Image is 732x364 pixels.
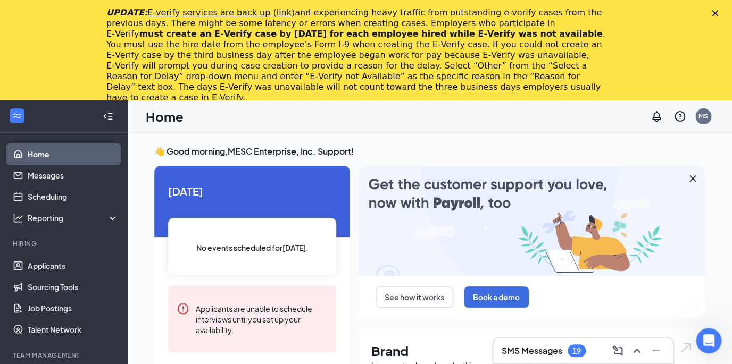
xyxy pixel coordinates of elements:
button: ChevronUp [628,342,645,359]
svg: Minimize [650,344,662,357]
a: Messages [28,165,119,186]
div: Close [712,10,722,16]
b: must create an E‑Verify case by [DATE] for each employee hired while E‑Verify was not available [139,29,602,39]
button: Book a demo [464,286,529,308]
i: UPDATE: [106,7,295,18]
svg: Collapse [103,111,113,122]
svg: Notifications [650,110,663,123]
h1: Home [146,107,184,125]
div: 19 [572,346,581,355]
a: Home [28,143,119,165]
div: MS [698,112,708,121]
div: Team Management [13,351,117,360]
iframe: Intercom live chat [696,328,721,353]
div: Reporting [28,213,119,223]
img: payroll-large.gif [359,166,705,276]
button: ComposeMessage [609,342,626,359]
svg: Cross [686,172,699,185]
svg: QuestionInfo [673,110,686,123]
a: Job Postings [28,298,119,319]
svg: ChevronUp [630,344,643,357]
svg: Error [177,302,189,315]
span: [DATE] [168,183,336,199]
svg: ComposeMessage [611,344,624,357]
div: Hiring [13,239,117,248]
h3: 👋 Good morning, MESC Enterprise, Inc. Support ! [154,146,705,157]
div: Applicants are unable to schedule interviews until you set up your availability. [196,302,328,335]
a: Scheduling [28,186,119,207]
a: E-verify services are back up (link) [147,7,295,18]
button: Minimize [647,342,664,359]
svg: Analysis [13,213,23,223]
a: Applicants [28,255,119,276]
h1: Brand [371,342,693,360]
div: and experiencing heavy traffic from outstanding e-verify cases from the previous days. There migh... [106,7,609,103]
img: open.6027fd2a22e1237b5b06.svg [679,342,693,354]
a: Talent Network [28,319,119,340]
svg: WorkstreamLogo [12,111,22,121]
h3: SMS Messages [502,345,562,357]
span: No events scheduled for [DATE] . [196,242,309,253]
button: See how it works [376,286,453,308]
a: Sourcing Tools [28,276,119,298]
